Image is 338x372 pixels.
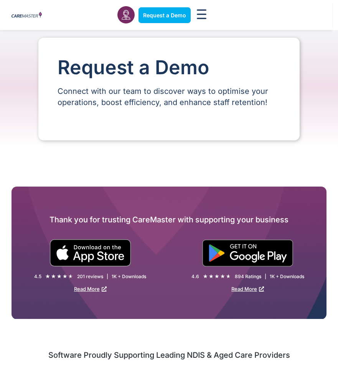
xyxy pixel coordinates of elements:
[68,272,73,280] i: ★
[191,273,199,280] div: 4.6
[202,240,293,267] img: "Get is on" Black Google play button.
[45,272,73,280] div: 4.5/5
[220,272,225,280] i: ★
[214,272,219,280] i: ★
[45,272,50,280] i: ★
[231,286,264,292] a: Read More
[12,12,42,18] img: CareMaster Logo
[235,273,304,280] div: 894 Ratings | 1K + Downloads
[58,57,280,78] h1: Request a Demo
[203,272,231,280] div: 4.6/5
[203,272,208,280] i: ★
[195,7,209,23] div: Menu Toggle
[57,272,62,280] i: ★
[226,272,231,280] i: ★
[12,350,326,360] h2: Software Proudly Supporting Leading NDIS & Aged Care Providers
[34,273,41,280] div: 4.5
[209,272,214,280] i: ★
[143,12,186,18] span: Request a Demo
[74,286,107,292] a: Read More
[138,7,191,23] a: Request a Demo
[51,272,56,280] i: ★
[77,273,146,280] div: 201 reviews | 1K + Downloads
[12,214,326,226] h2: Thank you for trusting CareMaster with supporting your business
[58,86,280,108] p: Connect with our team to discover ways to optimise your operations, boost efficiency, and enhance...
[63,272,68,280] i: ★
[49,239,131,267] img: small black download on the apple app store button.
